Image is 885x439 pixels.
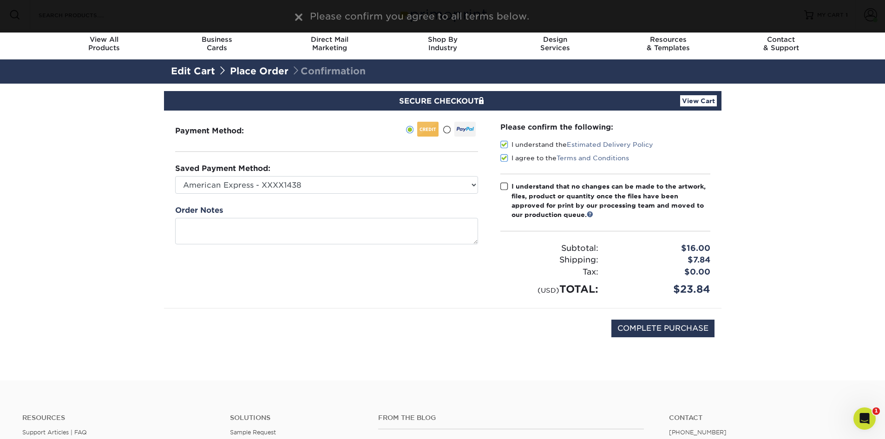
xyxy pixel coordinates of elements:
[612,35,725,52] div: & Templates
[378,414,644,422] h4: From the Blog
[230,66,288,77] a: Place Order
[273,30,386,59] a: Direct MailMarketing
[230,429,276,436] a: Sample Request
[230,414,364,422] h4: Solutions
[175,126,267,135] h3: Payment Method:
[611,320,715,337] input: COMPLETE PURCHASE
[386,30,499,59] a: Shop ByIndustry
[499,35,612,52] div: Services
[493,254,605,266] div: Shipping:
[160,35,273,44] span: Business
[48,35,161,44] span: View All
[493,282,605,297] div: TOTAL:
[500,153,629,163] label: I agree to the
[493,266,605,278] div: Tax:
[295,13,302,21] img: close
[499,35,612,44] span: Design
[853,407,876,430] iframe: Intercom live chat
[160,35,273,52] div: Cards
[557,154,629,162] a: Terms and Conditions
[386,35,499,44] span: Shop By
[872,407,880,415] span: 1
[538,286,559,294] small: (USD)
[399,97,486,105] span: SECURE CHECKOUT
[48,30,161,59] a: View AllProducts
[273,35,386,52] div: Marketing
[291,66,366,77] span: Confirmation
[725,30,838,59] a: Contact& Support
[612,30,725,59] a: Resources& Templates
[171,320,217,347] img: DigiCert Secured Site Seal
[175,205,223,216] label: Order Notes
[605,254,717,266] div: $7.84
[612,35,725,44] span: Resources
[499,30,612,59] a: DesignServices
[386,35,499,52] div: Industry
[605,266,717,278] div: $0.00
[605,242,717,255] div: $16.00
[500,140,653,149] label: I understand the
[725,35,838,52] div: & Support
[493,242,605,255] div: Subtotal:
[310,11,529,22] span: Please confirm you agree to all terms below.
[605,282,717,297] div: $23.84
[160,30,273,59] a: BusinessCards
[175,163,270,174] label: Saved Payment Method:
[273,35,386,44] span: Direct Mail
[48,35,161,52] div: Products
[725,35,838,44] span: Contact
[669,414,863,422] a: Contact
[669,429,727,436] a: [PHONE_NUMBER]
[511,182,710,220] div: I understand that no changes can be made to the artwork, files, product or quantity once the file...
[680,95,717,106] a: View Cart
[567,141,653,148] a: Estimated Delivery Policy
[500,122,710,132] div: Please confirm the following:
[22,414,216,422] h4: Resources
[171,66,215,77] a: Edit Cart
